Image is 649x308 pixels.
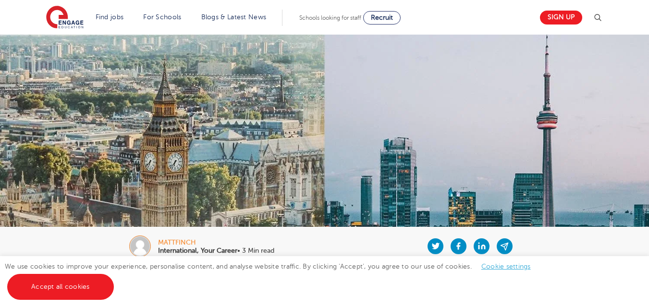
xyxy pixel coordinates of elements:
a: Sign up [540,11,582,25]
img: Engage Education [46,6,84,30]
b: International, Your Career [158,247,237,254]
span: Recruit [371,14,393,21]
a: Recruit [363,11,401,25]
p: • 3 Min read [158,247,274,254]
div: mattfinch [158,239,274,246]
span: We use cookies to improve your experience, personalise content, and analyse website traffic. By c... [5,263,540,290]
a: Blogs & Latest News [201,13,267,21]
a: For Schools [143,13,181,21]
span: Schools looking for staff [299,14,361,21]
a: Accept all cookies [7,274,114,300]
a: Find jobs [96,13,124,21]
a: Cookie settings [481,263,531,270]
